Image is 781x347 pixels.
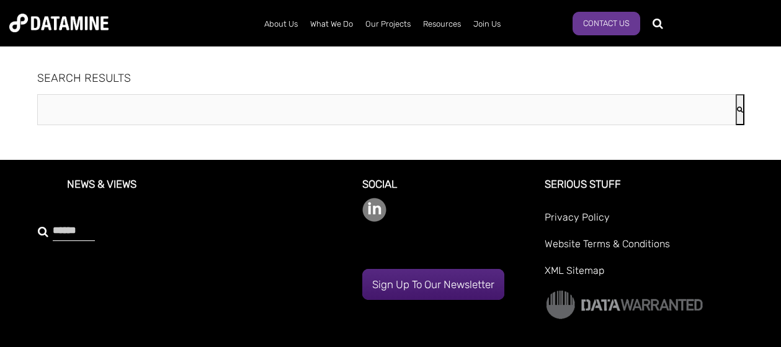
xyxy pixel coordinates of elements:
img: Datamine [9,14,109,32]
h1: SEARCH RESULTS [37,72,744,85]
button: Search [736,94,744,125]
a: About Us [258,8,304,40]
h3: News & Views [40,178,321,209]
a: Sign up to our newsletter [362,269,504,300]
a: Privacy Policy [545,209,741,235]
a: Our Projects [359,8,417,40]
h3: Social [362,178,530,198]
a: XML Sitemap [545,262,741,289]
a: What We Do [304,8,359,40]
a: Contact Us [573,12,640,35]
img: linkedin-color [362,198,386,222]
h3: Serious Stuff [545,178,741,209]
img: Data Warranted Logo [545,289,704,320]
a: Website Terms & Conditions [545,235,741,262]
a: Join Us [467,8,507,40]
input: This is a search field with an auto-suggest feature attached. [37,94,736,125]
a: Resources [417,8,467,40]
